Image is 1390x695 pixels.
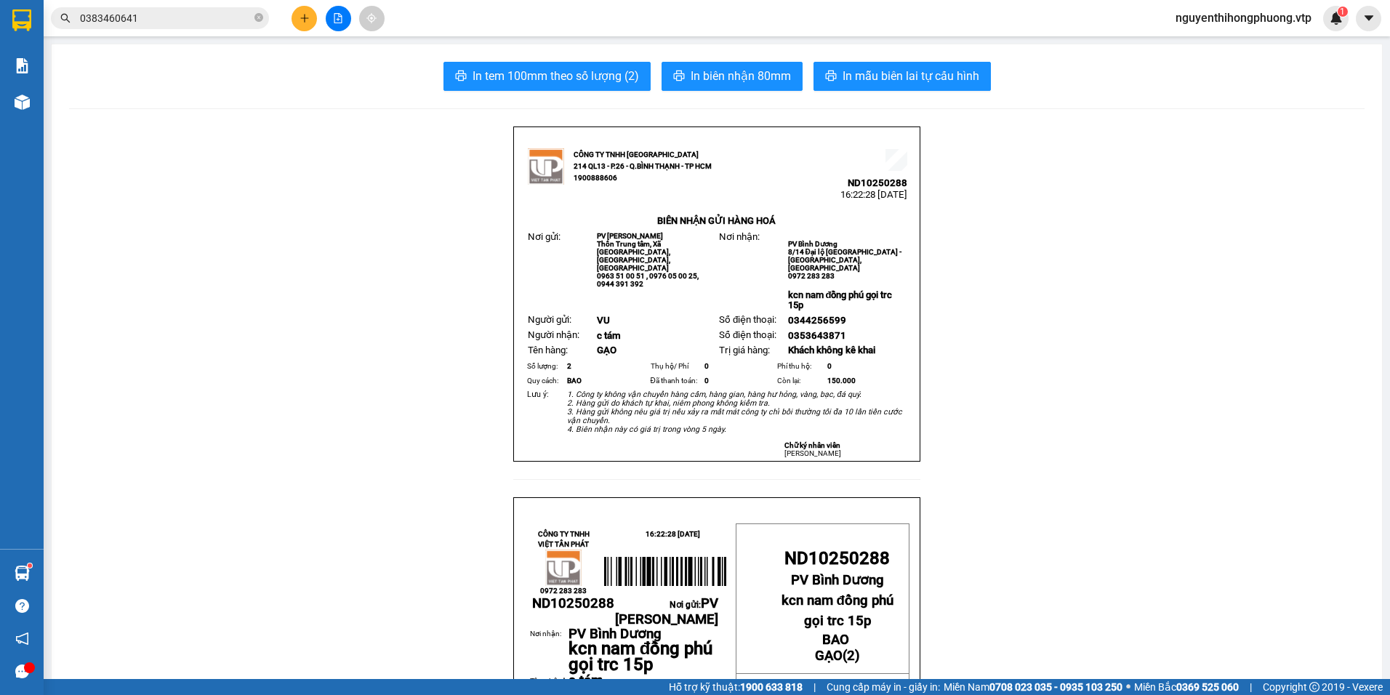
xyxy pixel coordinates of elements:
[38,23,118,78] strong: CÔNG TY TNHH [GEOGRAPHIC_DATA] 214 QL13 - P.26 - Q.BÌNH THẠNH - TP HCM 1900888606
[473,67,639,85] span: In tem 100mm theo số lượng (2)
[784,441,840,449] strong: Chữ ký nhân viên
[15,566,30,581] img: warehouse-icon
[669,679,803,695] span: Hỗ trợ kỹ thuật:
[567,377,582,385] span: BAO
[530,677,563,686] span: Tên nhận
[569,638,713,675] span: kcn nam đồng phú gọi trc 15p
[813,62,991,91] button: printerIn mẫu biên lai tự cấu hình
[989,681,1122,693] strong: 0708 023 035 - 0935 103 250
[1362,12,1375,25] span: caret-down
[300,13,310,23] span: plus
[848,177,907,188] span: ND10250288
[12,9,31,31] img: logo-vxr
[1330,12,1343,25] img: icon-new-feature
[815,648,843,664] span: GẠO
[528,314,571,325] span: Người gửi:
[788,289,893,310] span: kcn nam đồng phú gọi trc 15p
[525,374,565,388] td: Quy cách:
[1356,6,1381,31] button: caret-down
[366,13,377,23] span: aim
[784,449,841,457] span: [PERSON_NAME]
[691,67,791,85] span: In biên nhận 80mm
[719,345,770,355] span: Trị giá hàng:
[1340,7,1345,17] span: 1
[326,6,351,31] button: file-add
[292,6,317,31] button: plus
[532,595,614,611] span: ND10250288
[822,632,849,648] span: BAO
[597,315,610,326] span: VU
[569,626,662,642] span: PV Bình Dương
[1250,679,1252,695] span: |
[28,563,32,568] sup: 1
[944,679,1122,695] span: Miền Nam
[528,148,564,185] img: logo
[15,33,33,69] img: logo
[788,240,837,248] span: PV Bình Dương
[1164,9,1323,27] span: nguyenthihongphuong.vtp
[567,362,571,370] span: 2
[597,232,663,240] span: PV [PERSON_NAME]
[455,70,467,84] span: printer
[597,330,621,341] span: c tám
[788,330,846,341] span: 0353643871
[791,572,884,588] span: PV Bình Dương
[615,595,718,627] span: PV [PERSON_NAME]
[827,679,940,695] span: Cung cấp máy in - giấy in:
[138,65,205,76] span: 16:22:28 [DATE]
[788,248,901,272] span: 8/14 Đại lộ [GEOGRAPHIC_DATA] - [GEOGRAPHIC_DATA], [GEOGRAPHIC_DATA]
[615,600,718,626] span: Nơi gửi:
[15,101,30,122] span: Nơi gửi:
[788,272,835,280] span: 0972 283 283
[719,329,776,340] span: Số điện thoại:
[1309,682,1319,692] span: copyright
[528,231,561,242] span: Nơi gửi:
[15,58,30,73] img: solution-icon
[15,632,29,646] span: notification
[704,377,709,385] span: 0
[847,648,855,664] span: 2
[527,390,549,399] span: Lưu ý:
[15,664,29,678] span: message
[569,672,603,688] span: c tám
[538,530,590,548] strong: CÔNG TY TNHH VIỆT TÂN PHÁT
[815,632,860,664] strong: ( )
[782,592,893,629] span: kcn nam đồng phú gọi trc 15p
[1338,7,1348,17] sup: 1
[15,599,29,613] span: question-circle
[673,70,685,84] span: printer
[840,189,907,200] span: 16:22:28 [DATE]
[528,345,568,355] span: Tên hàng:
[719,314,776,325] span: Số điện thoại:
[525,359,565,374] td: Số lượng:
[597,345,616,355] span: GẠO
[60,13,71,23] span: search
[825,70,837,84] span: printer
[254,12,263,25] span: close-circle
[648,374,703,388] td: Đã thanh toán:
[740,681,803,693] strong: 1900 633 818
[775,359,826,374] td: Phí thu hộ:
[15,95,30,110] img: warehouse-icon
[827,362,832,370] span: 0
[662,62,803,91] button: printerIn biên nhận 80mm
[719,231,760,242] span: Nơi nhận:
[530,628,568,673] td: Nơi nhận:
[1126,684,1130,690] span: ⚪️
[648,359,703,374] td: Thụ hộ/ Phí
[843,67,979,85] span: In mẫu biên lai tự cấu hình
[49,102,105,118] span: PV [PERSON_NAME]
[1176,681,1239,693] strong: 0369 525 060
[788,345,875,355] span: Khách không kê khai
[545,550,582,586] img: logo
[443,62,651,91] button: printerIn tem 100mm theo số lượng (2)
[567,390,902,434] em: 1. Công ty không vận chuyển hàng cấm, hàng gian, hàng hư hỏng, vàng, bạc, đá quý. 2. Hàng gửi do ...
[657,215,776,226] strong: BIÊN NHẬN GỬI HÀNG HOÁ
[597,240,670,272] span: Thôn Trung tâm, Xã [GEOGRAPHIC_DATA], [GEOGRAPHIC_DATA], [GEOGRAPHIC_DATA]
[254,13,263,22] span: close-circle
[813,679,816,695] span: |
[597,272,699,288] span: 0963 51 00 51 , 0976 05 00 25, 0944 391 392
[50,87,169,98] strong: BIÊN NHẬN GỬI HÀNG HOÁ
[528,329,579,340] span: Người nhận:
[111,101,134,122] span: Nơi nhận:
